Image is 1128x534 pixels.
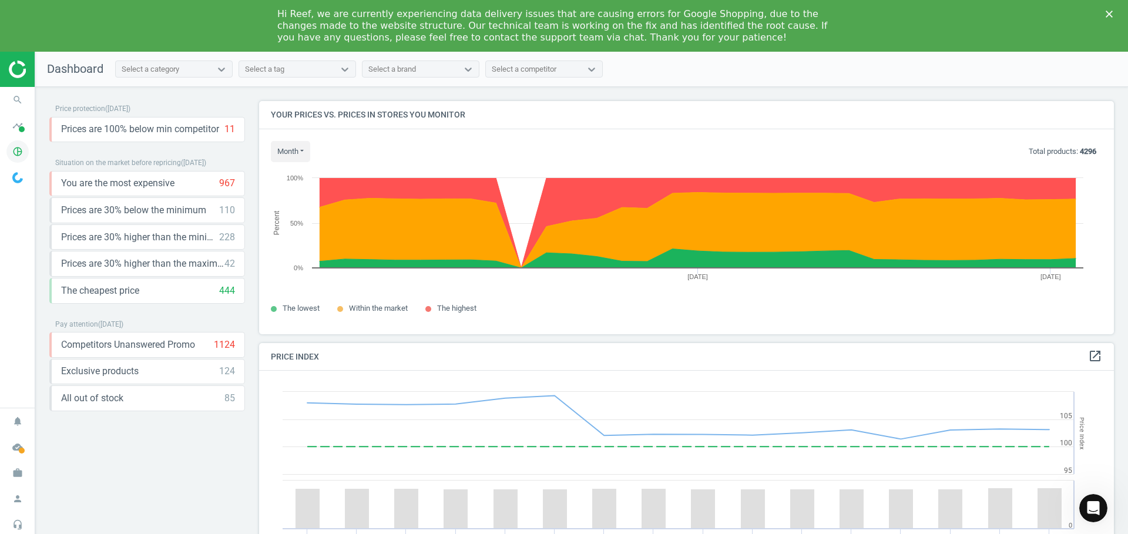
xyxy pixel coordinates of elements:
h4: Price Index [259,343,1114,371]
span: The lowest [283,304,320,313]
text: 100 [1060,439,1072,447]
div: 42 [224,257,235,270]
i: timeline [6,115,29,137]
span: Within the market [349,304,408,313]
i: work [6,462,29,484]
div: 967 [219,177,235,190]
span: ( [DATE] ) [98,320,123,328]
i: search [6,89,29,111]
span: Situation on the market before repricing [55,159,181,167]
div: Select a brand [368,64,416,75]
span: Prices are 30% higher than the minimum [61,231,219,244]
img: ajHJNr6hYgQAAAAASUVORK5CYII= [9,61,92,78]
div: Select a category [122,64,179,75]
i: open_in_new [1088,349,1102,363]
tspan: Percent [273,210,281,235]
span: Prices are 30% higher than the maximal [61,257,224,270]
span: Prices are 100% below min competitor [61,123,219,136]
i: pie_chart_outlined [6,140,29,163]
p: Total products: [1029,146,1096,157]
i: cloud_done [6,436,29,458]
text: 0 [1069,522,1072,529]
a: open_in_new [1088,349,1102,364]
text: 100% [287,174,303,182]
text: 0% [294,264,303,271]
span: Prices are 30% below the minimum [61,204,206,217]
span: Pay attention [55,320,98,328]
span: Competitors Unanswered Promo [61,338,195,351]
div: 124 [219,365,235,378]
div: 110 [219,204,235,217]
span: Exclusive products [61,365,139,378]
text: 95 [1064,466,1072,475]
h4: Your prices vs. prices in stores you monitor [259,101,1114,129]
iframe: Intercom live chat [1079,494,1107,522]
span: The cheapest price [61,284,139,297]
span: Dashboard [47,62,103,76]
div: Hi Reef, we are currently experiencing data delivery issues that are causing errors for Google Sh... [277,8,832,43]
div: 444 [219,284,235,297]
span: Price protection [55,105,105,113]
div: Select a tag [245,64,284,75]
div: Close [1106,11,1117,18]
tspan: [DATE] [1040,273,1061,280]
text: 50% [290,220,303,227]
img: wGWNvw8QSZomAAAAABJRU5ErkJggg== [12,172,23,183]
div: 1124 [214,338,235,351]
tspan: Price Index [1078,417,1086,449]
div: 11 [224,123,235,136]
div: 85 [224,392,235,405]
span: All out of stock [61,392,123,405]
span: The highest [437,304,476,313]
span: ( [DATE] ) [181,159,206,167]
div: Select a competitor [492,64,556,75]
button: month [271,141,310,162]
tspan: [DATE] [687,273,708,280]
b: 4296 [1080,147,1096,156]
text: 105 [1060,412,1072,420]
div: 228 [219,231,235,244]
span: ( [DATE] ) [105,105,130,113]
i: notifications [6,410,29,432]
span: You are the most expensive [61,177,174,190]
i: person [6,488,29,510]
